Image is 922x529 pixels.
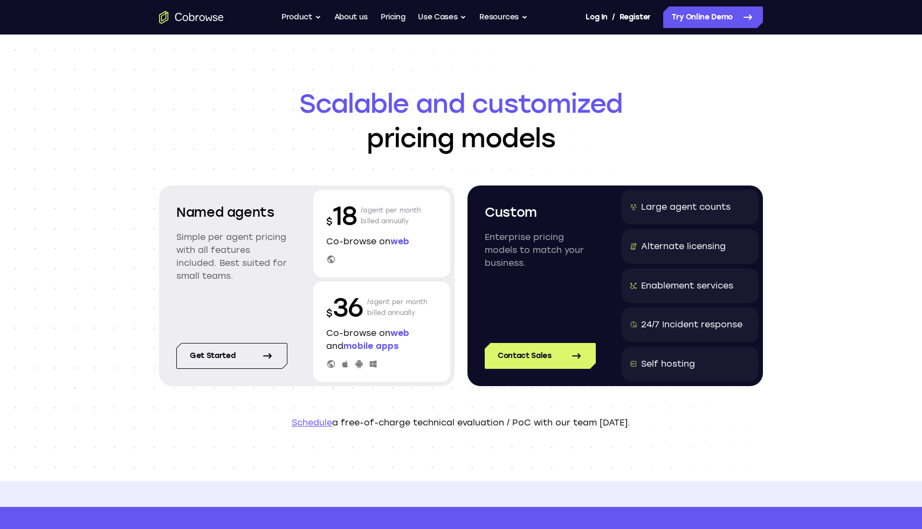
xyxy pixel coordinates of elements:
button: Use Cases [418,6,466,28]
span: Scalable and customized [159,86,763,121]
span: mobile apps [343,341,398,351]
span: $ [326,216,333,228]
a: About us [334,6,368,28]
button: Product [281,6,321,28]
h2: Custom [485,203,596,222]
span: web [390,236,409,246]
a: Register [620,6,651,28]
a: Log In [586,6,607,28]
div: 24/7 Incident response [641,318,742,331]
p: a free-of-charge technical evaluation / PoC with our team [DATE]. [159,416,763,429]
p: Co-browse on and [326,327,437,353]
a: Try Online Demo [663,6,763,28]
span: $ [326,307,333,319]
p: Enterprise pricing models to match your business. [485,231,596,270]
div: Large agent counts [641,201,731,214]
button: Resources [479,6,528,28]
a: Get started [176,343,287,369]
p: Simple per agent pricing with all features included. Best suited for small teams. [176,231,287,283]
h2: Named agents [176,203,287,222]
span: / [612,11,615,24]
div: Enablement services [641,279,733,292]
p: 36 [326,290,363,325]
div: Self hosting [641,358,695,370]
a: Go to the home page [159,11,224,24]
span: web [390,328,409,338]
h1: pricing models [159,86,763,155]
a: Pricing [381,6,405,28]
p: Co-browse on [326,235,437,248]
p: /agent per month billed annually [367,290,428,325]
a: Schedule [292,417,332,428]
a: Contact Sales [485,343,596,369]
div: Alternate licensing [641,240,726,253]
p: /agent per month billed annually [361,198,421,233]
p: 18 [326,198,356,233]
